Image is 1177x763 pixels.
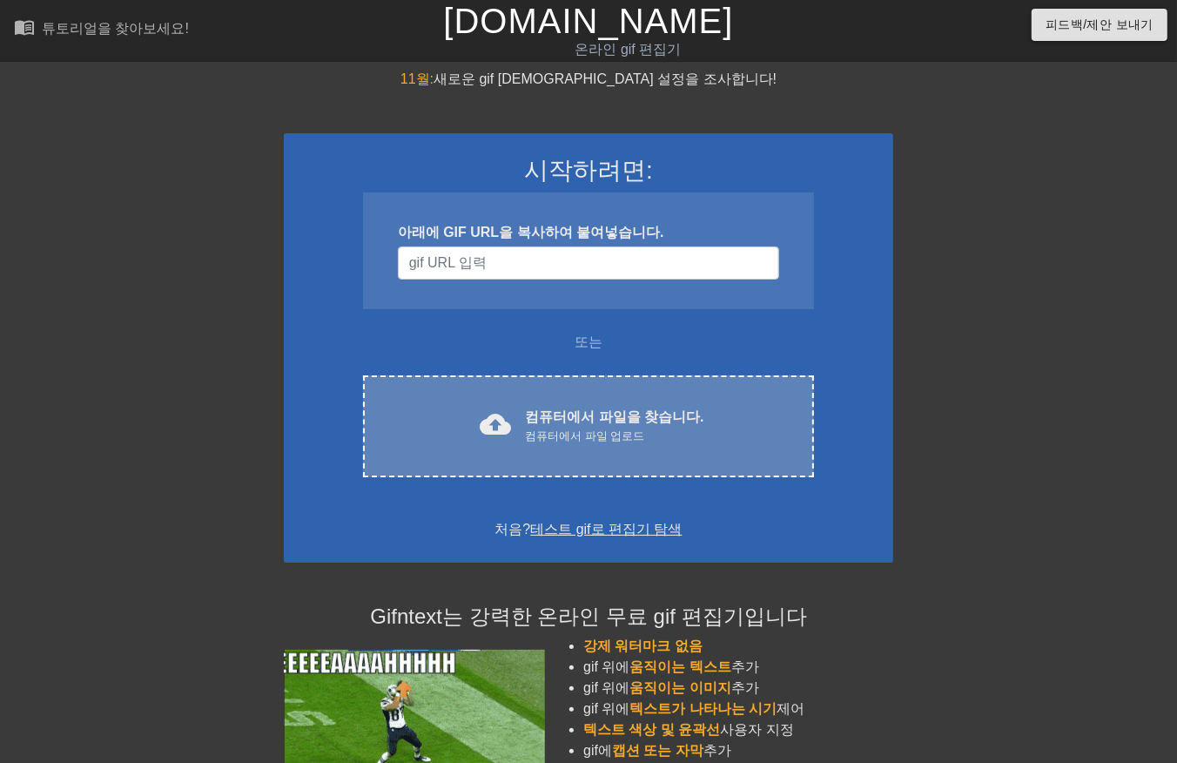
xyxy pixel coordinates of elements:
[583,699,893,719] li: gif 위에 제어
[14,17,35,37] span: menu_book
[1032,9,1167,41] button: 피드백/제안 보내기
[525,409,703,424] font: 컴퓨터에서 파일을 찾습니다.
[612,743,703,758] span: 캡션 또는 자막
[480,409,511,440] span: cloud_upload
[583,657,893,678] li: gif 위에 추가
[525,428,703,445] div: 컴퓨터에서 파일 업로드
[630,680,731,695] span: 움직이는 이미지
[398,246,779,280] input: 사용자 이름
[329,332,848,353] div: 또는
[398,222,779,243] div: 아래에 GIF URL을 복사하여 붙여넣습니다.
[14,17,189,44] a: 튜토리얼을 찾아보세요!
[630,659,731,674] span: 움직이는 텍스트
[583,638,703,653] span: 강제 워터마크 없음
[42,21,189,36] div: 튜토리얼을 찾아보세요!
[306,519,871,540] div: 처음?
[583,719,893,740] li: 사용자 지정
[583,678,893,699] li: gif 위에 추가
[583,740,893,761] li: gif에 추가
[583,722,720,737] span: 텍스트 색상 및 윤곽선
[284,69,893,90] div: 새로운 gif [DEMOGRAPHIC_DATA] 설정을 조사합니다!
[1046,14,1153,36] span: 피드백/제안 보내기
[443,2,733,40] a: [DOMAIN_NAME]
[400,71,434,86] span: 11월:
[401,39,856,60] div: 온라인 gif 편집기
[530,522,682,537] a: 테스트 gif로 편집기 탐색
[630,701,777,716] span: 텍스트가 나타나는 시기
[306,156,871,186] h3: 시작하려면:
[284,604,893,630] h4: Gifntext는 강력한 온라인 무료 gif 편집기입니다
